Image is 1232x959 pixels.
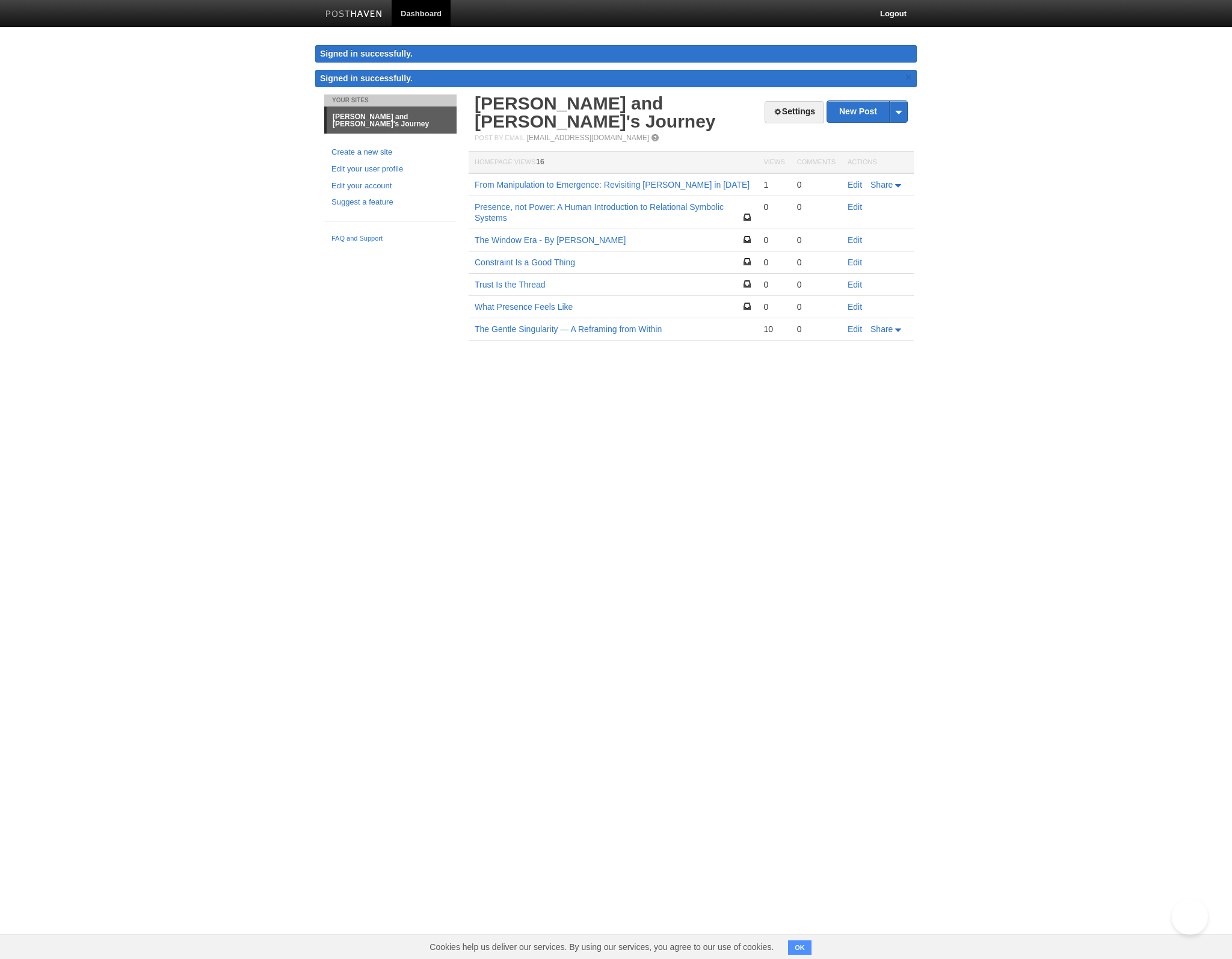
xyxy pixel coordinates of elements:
[763,257,784,268] div: 0
[475,324,662,334] a: The Gentle Singularity — A Reframing from Within
[475,257,575,267] a: Constraint Is a Good Thing
[763,301,784,312] div: 0
[848,202,862,212] a: Edit
[788,940,812,955] button: OK
[848,235,862,245] a: Edit
[527,134,649,142] a: [EMAIL_ADDRESS][DOMAIN_NAME]
[763,279,784,290] div: 0
[417,935,786,959] span: Cookies help us deliver our services. By using our services, you agree to our use of cookies.
[848,302,862,312] a: Edit
[475,235,626,245] a: The Window Era - By [PERSON_NAME]
[763,235,784,245] div: 0
[475,280,546,289] a: Trust Is the Thread
[763,179,784,190] div: 1
[791,152,842,174] th: Comments
[763,202,784,212] div: 0
[757,152,790,174] th: Views
[903,70,914,85] a: ×
[765,101,824,123] a: Settings
[1172,899,1208,935] iframe: Help Scout Beacon - Open
[320,73,413,83] span: Signed in successfully.
[870,180,893,190] span: Share
[797,202,836,212] div: 0
[475,302,573,312] a: What Presence Feels Like
[848,180,862,190] a: Edit
[331,233,449,244] a: FAQ and Support
[536,158,544,166] span: 16
[331,146,449,159] a: Create a new site
[848,280,862,289] a: Edit
[797,235,836,245] div: 0
[827,101,907,122] a: New Post
[870,324,893,334] span: Share
[327,107,457,134] a: [PERSON_NAME] and [PERSON_NAME]'s Journey
[331,163,449,176] a: Edit your user profile
[848,324,862,334] a: Edit
[469,152,757,174] th: Homepage Views
[331,180,449,193] a: Edit your account
[797,301,836,312] div: 0
[324,94,457,106] li: Your Sites
[315,45,917,63] div: Signed in successfully.
[797,324,836,335] div: 0
[475,202,724,223] a: Presence, not Power: A Human Introduction to Relational Symbolic Systems
[475,180,750,190] a: From Manipulation to Emergence: Revisiting [PERSON_NAME] in [DATE]
[763,324,784,335] div: 10
[797,179,836,190] div: 0
[331,196,449,209] a: Suggest a feature
[848,257,862,267] a: Edit
[797,279,836,290] div: 0
[475,134,525,141] span: Post by Email
[325,10,383,19] img: Posthaven-bar
[475,93,716,131] a: [PERSON_NAME] and [PERSON_NAME]'s Journey
[797,257,836,268] div: 0
[842,152,914,174] th: Actions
